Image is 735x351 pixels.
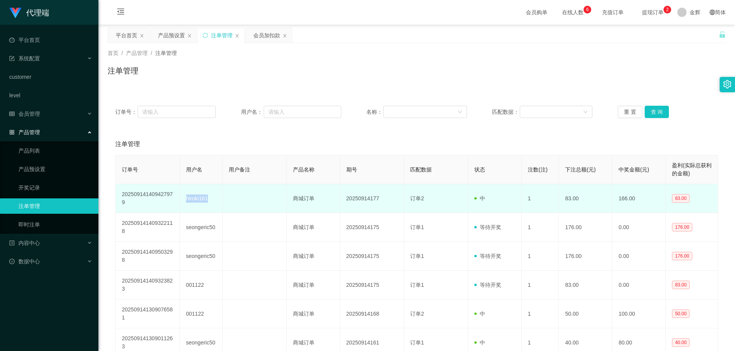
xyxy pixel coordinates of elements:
[9,259,15,264] i: 图标: check-circle-o
[710,10,715,15] i: 图标: global
[612,184,666,213] td: 166.00
[18,217,92,232] a: 即时注单
[672,162,712,176] span: 盈利(实际总获利的金额)
[9,129,40,135] span: 产品管理
[155,50,177,56] span: 注单管理
[583,110,588,115] i: 图标: down
[410,166,432,173] span: 匹配数据
[283,33,287,38] i: 图标: close
[474,166,485,173] span: 状态
[180,299,223,328] td: 001122
[108,50,118,56] span: 首页
[108,0,134,25] i: 图标: menu-fold
[410,282,424,288] span: 订单1
[116,299,180,328] td: 202509141309076581
[116,28,137,43] div: 平台首页
[522,271,559,299] td: 1
[340,299,404,328] td: 20250914168
[116,184,180,213] td: 202509141409427979
[638,10,667,15] span: 提现订单
[522,184,559,213] td: 1
[559,213,612,242] td: 176.00
[474,339,485,346] span: 中
[522,242,559,271] td: 1
[122,166,138,173] span: 订单号
[116,242,180,271] td: 202509141409503298
[528,166,547,173] span: 注数(注)
[203,33,208,38] i: 图标: sync
[18,143,92,158] a: 产品列表
[584,6,591,13] sup: 6
[672,309,690,318] span: 50.00
[522,299,559,328] td: 1
[9,240,40,246] span: 内容中心
[115,108,138,116] span: 订单号：
[410,253,424,259] span: 订单1
[264,106,341,118] input: 请输入
[287,242,340,271] td: 商城订单
[18,161,92,177] a: 产品预设置
[9,240,15,246] i: 图标: profile
[559,271,612,299] td: 83.00
[229,166,250,173] span: 用户备注
[293,166,314,173] span: 产品名称
[9,111,15,116] i: 图标: table
[672,223,692,231] span: 176.00
[618,106,642,118] button: 重 置
[723,80,732,88] i: 图标: setting
[140,33,144,38] i: 图标: close
[253,28,280,43] div: 会员加扣款
[180,242,223,271] td: seongeric50
[559,299,612,328] td: 50.00
[672,194,690,203] span: 83.00
[116,271,180,299] td: 202509141409323823
[108,65,138,77] h1: 注单管理
[287,184,340,213] td: 商城订单
[612,242,666,271] td: 0.00
[180,213,223,242] td: seongeric50
[598,10,627,15] span: 充值订单
[9,9,49,15] a: 代理端
[9,32,92,48] a: 图标: dashboard平台首页
[565,166,595,173] span: 下注总额(元)
[672,252,692,260] span: 176.00
[340,271,404,299] td: 20250914175
[672,281,690,289] span: 83.00
[410,339,424,346] span: 订单1
[612,213,666,242] td: 0.00
[121,50,123,56] span: /
[492,108,520,116] span: 匹配数据：
[340,213,404,242] td: 20250914175
[558,10,587,15] span: 在线人数
[474,253,501,259] span: 等待开奖
[287,213,340,242] td: 商城订单
[116,213,180,242] td: 202509141409322118
[645,106,669,118] button: 查 询
[115,140,140,149] span: 注单管理
[126,50,148,56] span: 产品管理
[612,299,666,328] td: 100.00
[612,271,666,299] td: 0.00
[522,213,559,242] td: 1
[366,108,383,116] span: 名称：
[9,111,40,117] span: 会员管理
[9,258,40,264] span: 数据中心
[586,6,589,13] p: 6
[559,184,612,213] td: 83.00
[151,50,152,56] span: /
[474,224,501,230] span: 等待开奖
[180,271,223,299] td: 001122
[458,110,462,115] i: 图标: down
[559,242,612,271] td: 176.00
[186,166,202,173] span: 用户名
[9,8,22,18] img: logo.9652507e.png
[235,33,239,38] i: 图标: close
[211,28,233,43] div: 注单管理
[9,69,92,85] a: customer
[18,198,92,214] a: 注单管理
[26,0,49,25] h1: 代理端
[9,130,15,135] i: 图标: appstore-o
[158,28,185,43] div: 产品预设置
[672,338,690,347] span: 40.00
[340,242,404,271] td: 20250914175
